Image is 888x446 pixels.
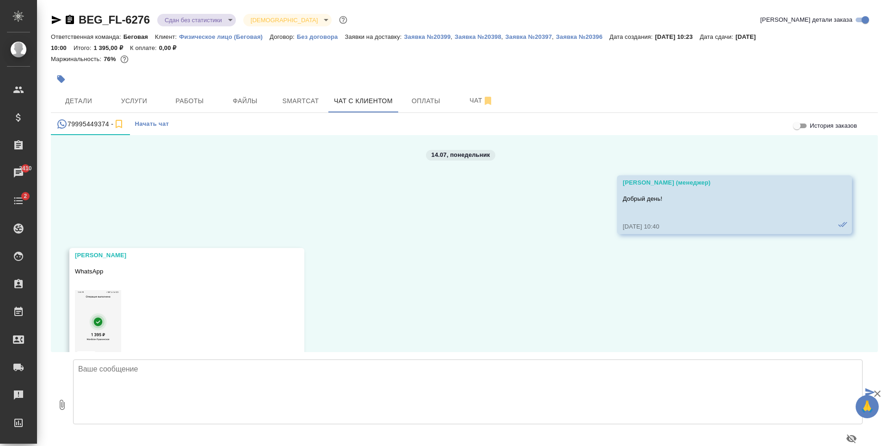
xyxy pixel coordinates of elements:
[297,32,345,40] a: Без договора
[404,33,451,40] p: Заявка №20399
[556,33,610,40] p: Заявка №20396
[243,14,332,26] div: Сдан без статистики
[859,397,875,416] span: 🙏
[459,95,504,106] span: Чат
[334,95,393,107] span: Чат с клиентом
[278,95,323,107] span: Smartcat
[162,16,225,24] button: Сдан без статистики
[130,44,159,51] p: К оплате:
[51,56,104,62] p: Маржинальность:
[179,32,270,40] a: Физическое лицо (Беговая)
[345,33,404,40] p: Заявки на доставку:
[75,251,272,260] div: [PERSON_NAME]
[501,33,506,40] p: ,
[455,33,501,40] p: Заявка №20398
[112,95,156,107] span: Услуги
[856,395,879,418] button: 🙏
[552,33,556,40] p: ,
[167,95,212,107] span: Работы
[506,33,552,40] p: Заявка №20397
[610,33,655,40] p: Дата создания:
[75,290,121,390] img: Thumbnail
[450,33,455,40] p: ,
[123,33,155,40] p: Беговая
[18,192,32,201] span: 2
[2,189,35,212] a: 2
[248,16,321,24] button: [DEMOGRAPHIC_DATA]
[155,33,179,40] p: Клиент:
[455,32,501,42] button: Заявка №20398
[223,95,267,107] span: Файлы
[655,33,700,40] p: [DATE] 10:23
[623,222,820,231] div: [DATE] 10:40
[104,56,118,62] p: 76%
[93,44,130,51] p: 1 395,00 ₽
[337,14,349,26] button: Доп статусы указывают на важность/срочность заказа
[404,95,448,107] span: Оплаты
[56,118,124,130] div: 79995449374 (Саидов Камолжон Еркинович) - (undefined)
[51,14,62,25] button: Скопировать ссылку для ЯМессенджера
[51,69,71,89] button: Добавить тэг
[760,15,852,25] span: [PERSON_NAME] детали заказа
[135,119,169,130] span: Начать чат
[75,267,272,276] p: WhatsApp
[118,53,130,65] button: 280.80 RUB;
[51,33,123,40] p: Ответственная команда:
[51,113,878,135] div: simple tabs example
[130,113,173,135] button: Начать чат
[482,95,493,106] svg: Отписаться
[700,33,735,40] p: Дата сдачи:
[113,118,124,130] svg: Подписаться
[56,95,101,107] span: Детали
[556,32,610,42] button: Заявка №20396
[74,44,93,51] p: Итого:
[13,164,37,173] span: 3410
[404,32,451,42] button: Заявка №20399
[2,161,35,185] a: 3410
[179,33,270,40] p: Физическое лицо (Беговая)
[297,33,345,40] p: Без договора
[623,178,820,187] div: [PERSON_NAME] (менеджер)
[270,33,297,40] p: Договор:
[810,121,857,130] span: История заказов
[432,150,490,160] p: 14.07, понедельник
[64,14,75,25] button: Скопировать ссылку
[157,14,236,26] div: Сдан без статистики
[159,44,184,51] p: 0,00 ₽
[623,194,820,204] p: Добрый день!
[506,32,552,42] button: Заявка №20397
[79,13,150,26] a: BEG_FL-6276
